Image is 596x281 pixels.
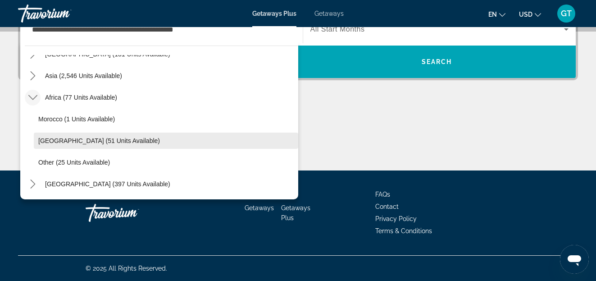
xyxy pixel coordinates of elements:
button: Select destination: Central America (131 units available) [41,46,175,62]
button: Select destination: Morocco (1 units available) [34,111,298,127]
a: Getaways [314,10,344,17]
span: All Start Months [310,25,365,33]
button: Select destination: South Africa (51 units available) [34,133,298,149]
button: Select destination: Other (25 units available) [34,154,298,170]
button: Change language [488,8,505,21]
a: Getaways Plus [281,204,310,221]
button: Change currency [519,8,541,21]
a: Travorium [18,2,108,25]
span: Morocco (1 units available) [38,115,115,123]
span: © 2025 All Rights Reserved. [86,265,167,272]
div: Destination options [20,41,298,199]
button: Select destination: Africa (77 units available) [41,89,122,106]
a: Contact [375,203,399,210]
a: Privacy Policy [375,215,417,222]
button: Search [298,46,576,78]
a: Go Home [86,199,176,226]
a: Getaways [245,204,274,212]
input: Select destination [32,24,291,35]
a: Terms & Conditions [375,227,432,235]
a: FAQs [375,191,390,198]
span: GT [561,9,572,18]
span: USD [519,11,532,18]
span: Asia (2,546 units available) [45,72,122,79]
span: [GEOGRAPHIC_DATA] (397 units available) [45,180,170,188]
span: Africa (77 units available) [45,94,117,101]
span: [GEOGRAPHIC_DATA] (51 units available) [38,137,160,144]
button: User Menu [555,4,578,23]
a: Getaways Plus [252,10,296,17]
button: Toggle Central America (131 units available) submenu [25,46,41,62]
span: Other (25 units available) [38,159,110,166]
button: Toggle Africa (77 units available) submenu [25,90,41,106]
button: Select destination: Asia (2,546 units available) [41,68,127,84]
span: en [488,11,497,18]
span: Search [422,58,452,65]
button: Select destination: Middle East (397 units available) [41,176,175,192]
div: Search widget [20,13,576,78]
iframe: Button to launch messaging window [560,245,589,274]
button: Toggle Middle East (397 units available) submenu [25,176,41,192]
button: Toggle Asia (2,546 units available) submenu [25,68,41,84]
